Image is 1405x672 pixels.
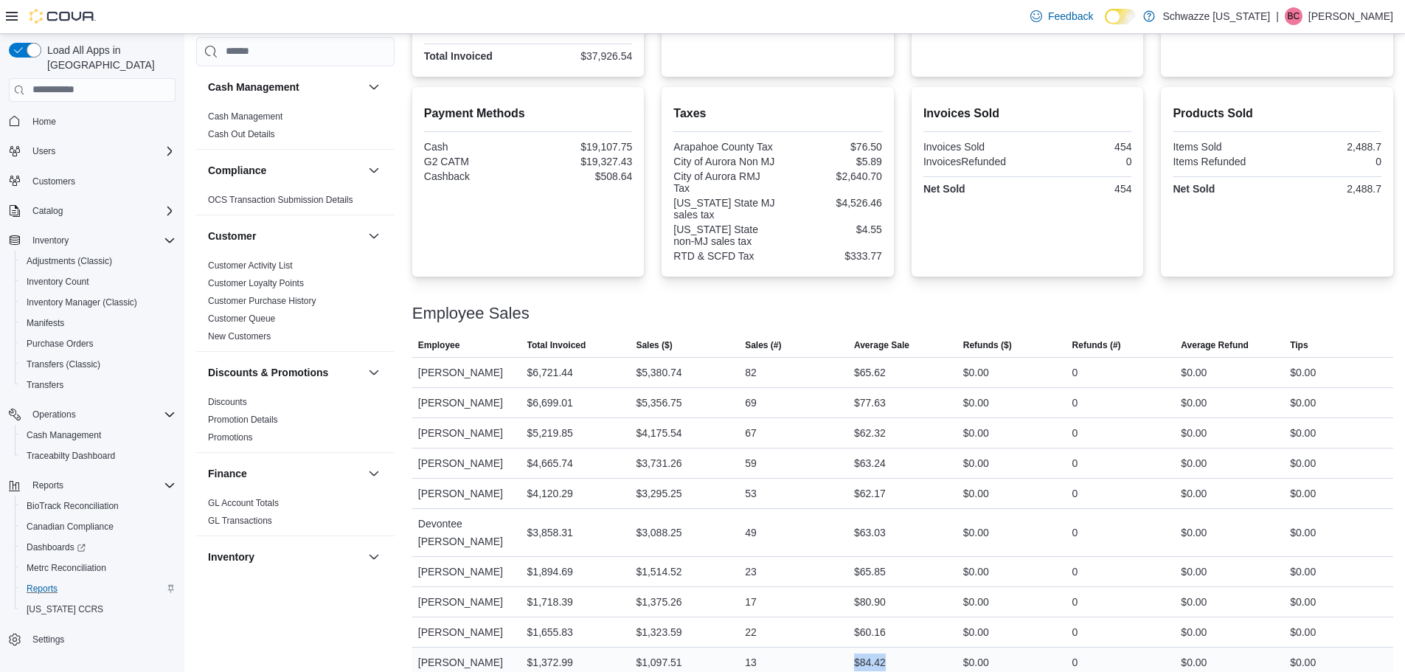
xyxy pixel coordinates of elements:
span: Refunds (#) [1072,339,1121,351]
div: [PERSON_NAME] [412,358,521,387]
div: $2,640.70 [781,170,882,182]
span: Load All Apps in [GEOGRAPHIC_DATA] [41,43,176,72]
input: Dark Mode [1105,9,1136,24]
div: [US_STATE] State non-MJ sales tax [673,224,774,247]
span: BC [1288,7,1300,25]
h3: Customer [208,229,256,243]
div: $0.00 [1181,454,1207,472]
div: $80.90 [854,593,886,611]
span: Discounts [208,396,247,408]
button: Discounts & Promotions [365,364,383,381]
a: Cash Out Details [208,129,275,139]
div: 0 [1072,364,1078,381]
span: Inventory Manager (Classic) [21,294,176,311]
p: Schwazze [US_STATE] [1162,7,1270,25]
div: $65.85 [854,563,886,581]
span: Dashboards [21,538,176,556]
span: Users [32,145,55,157]
strong: Net Sold [923,183,965,195]
div: Devontee [PERSON_NAME] [412,509,521,556]
button: Operations [3,404,181,425]
div: $77.63 [854,394,886,412]
a: Transfers [21,376,69,394]
div: $0.00 [1290,424,1316,442]
div: 22 [745,623,757,641]
a: Reports [21,580,63,597]
div: 59 [745,454,757,472]
span: Traceabilty Dashboard [21,447,176,465]
span: Feedback [1048,9,1093,24]
div: $0.00 [963,593,989,611]
h3: Employee Sales [412,305,530,322]
span: Inventory Count [27,276,89,288]
div: $0.00 [1290,364,1316,381]
div: $84.42 [854,654,886,671]
span: Adjustments (Classic) [27,255,112,267]
h2: Taxes [673,105,882,122]
div: 2,488.7 [1280,141,1381,153]
span: Dashboards [27,541,86,553]
div: G2 CATM [424,156,525,167]
div: $65.62 [854,364,886,381]
a: Dashboards [15,537,181,558]
div: Cash [424,141,525,153]
div: Items Refunded [1173,156,1274,167]
button: Customers [3,170,181,192]
div: $5.89 [781,156,882,167]
div: [US_STATE] State MJ sales tax [673,197,774,221]
strong: Net Sold [1173,183,1215,195]
div: $0.00 [1290,593,1316,611]
a: OCS Transaction Submission Details [208,195,353,205]
div: $0.00 [1290,623,1316,641]
div: $0.00 [1290,524,1316,541]
a: Dashboards [21,538,91,556]
a: Settings [27,631,70,648]
span: Cash Management [21,426,176,444]
strong: Total Invoiced [424,50,493,62]
span: New Customers [208,330,271,342]
div: 0 [1072,563,1078,581]
div: $0.00 [1181,593,1207,611]
div: 454 [1030,141,1131,153]
button: Transfers [15,375,181,395]
div: $3,858.31 [527,524,573,541]
button: Reports [27,477,69,494]
div: $0.00 [963,563,989,581]
a: [US_STATE] CCRS [21,600,109,618]
div: [PERSON_NAME] [412,388,521,418]
button: Compliance [208,163,362,178]
span: Reports [27,477,176,494]
span: Adjustments (Classic) [21,252,176,270]
div: $1,514.52 [636,563,681,581]
button: Finance [208,466,362,481]
span: Purchase Orders [27,338,94,350]
div: 454 [1030,183,1131,195]
a: Customers [27,173,81,190]
div: $3,088.25 [636,524,681,541]
div: 69 [745,394,757,412]
button: Manifests [15,313,181,333]
span: Metrc Reconciliation [21,559,176,577]
div: 0 [1072,623,1078,641]
div: $0.00 [963,394,989,412]
div: [PERSON_NAME] [412,617,521,647]
div: City of Aurora RMJ Tax [673,170,774,194]
a: Feedback [1024,1,1099,31]
span: Transfers (Classic) [21,356,176,373]
span: Inventory [32,235,69,246]
button: Cash Management [208,80,362,94]
div: [PERSON_NAME] [412,479,521,508]
div: $0.00 [1290,454,1316,472]
div: $0.00 [1290,654,1316,671]
a: Customer Activity List [208,260,293,271]
button: Metrc Reconciliation [15,558,181,578]
div: $0.00 [1181,623,1207,641]
a: Cash Management [21,426,107,444]
div: 0 [1072,485,1078,502]
a: GL Account Totals [208,498,279,508]
div: $0.00 [963,623,989,641]
h2: Payment Methods [424,105,633,122]
div: RTD & SCFD Tax [673,250,774,262]
a: Adjustments (Classic) [21,252,118,270]
button: Customer [208,229,362,243]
